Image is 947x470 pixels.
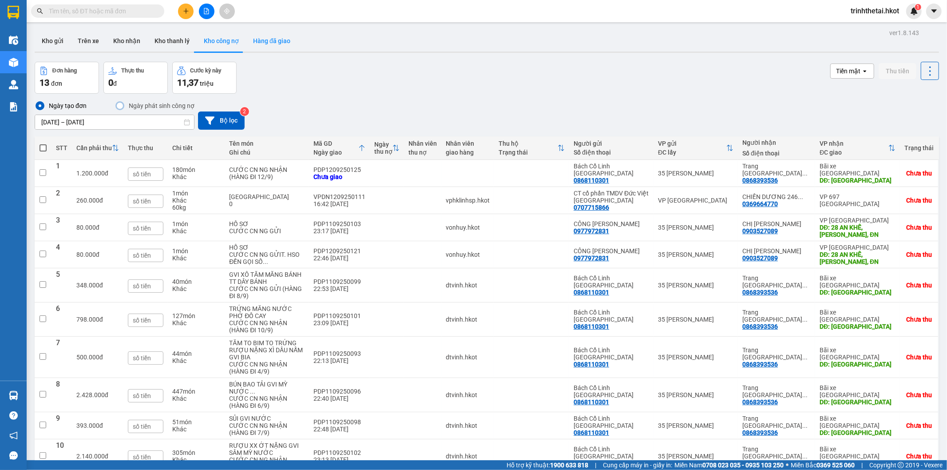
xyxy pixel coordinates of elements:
[926,4,942,19] button: caret-down
[229,442,305,456] div: RƯỢU XX ỚT NẶNG GVI SÂM MỲ NƯỚC
[791,460,855,470] span: Miền Bắc
[229,149,305,156] div: Ghi chú
[56,217,67,238] div: 3
[9,451,18,460] span: message
[658,224,733,231] div: 35 [PERSON_NAME]
[574,384,649,398] div: Bách Cổ Linh Long Biên
[56,244,67,265] div: 4
[446,354,490,361] div: dtvinh.hkot
[313,426,365,433] div: 22:48 [DATE]
[313,247,365,255] div: PDP1209250121
[742,255,778,262] div: 0903527089
[820,289,895,296] div: DĐ: Long Biên
[56,190,67,211] div: 2
[35,30,71,52] button: Kho gửi
[906,422,932,429] div: Chưa thu
[128,314,163,327] input: số tiền
[904,144,934,151] div: Trạng thái
[674,460,784,470] span: Miền Nam
[658,149,726,156] div: ĐC lấy
[446,453,490,460] div: dtvinh.hkot
[802,354,808,361] span: ...
[172,197,220,204] div: Khác
[313,193,365,200] div: VPDN1209250111
[313,173,365,180] div: Chưa giao
[446,422,490,429] div: dtvinh.hkot
[574,204,609,211] div: 0707715866
[229,227,305,235] div: CƯỚC CN NG GỬI
[742,446,811,460] div: Trang Long Biên (Bách Cổ Linh)
[229,285,305,299] div: CƯỚC CN NG GỬI (HÀNG ĐI 8/9)
[820,193,895,207] div: VP 697 [GEOGRAPHIC_DATA]
[595,460,596,470] span: |
[56,305,67,334] div: 6
[798,193,803,200] span: ...
[224,8,230,14] span: aim
[200,80,214,87] span: triệu
[105,170,108,177] span: đ
[96,251,99,258] span: đ
[742,289,778,296] div: 0868393536
[742,347,811,361] div: Trang Long Biên (Bách Cổ Linh)
[183,8,189,14] span: plus
[742,309,811,323] div: Trang Long Biên (Bách Cổ Linh)
[121,68,144,74] div: Thực thu
[574,140,649,147] div: Người gửi
[374,148,392,155] div: thu nợ
[499,140,558,147] div: Thu hộ
[9,80,18,89] img: warehouse-icon
[9,391,18,400] img: warehouse-icon
[172,220,220,227] div: 1 món
[172,395,220,402] div: Khác
[742,429,778,436] div: 0868393536
[229,305,305,319] div: TRỨNG MĂNG NƯỚC PHỞ ĐỒ CAY
[313,149,358,156] div: Ngày giao
[574,323,609,330] div: 0868110301
[147,30,197,52] button: Kho thanh lý
[172,319,220,327] div: Khác
[56,415,67,436] div: 9
[742,460,778,467] div: 0868393536
[820,224,895,238] div: DĐ: 28 AN KHÊ, THANH KHÊ, ĐN
[313,319,365,327] div: 23:09 [DATE]
[702,462,784,469] strong: 0708 023 035 - 0935 103 250
[128,222,163,235] input: số tiền
[229,220,305,227] div: HỒ SƠ
[802,453,808,460] span: ...
[820,361,895,368] div: DĐ: Long Biên
[76,224,119,231] div: 80.000
[128,279,163,293] input: số tiền
[574,361,609,368] div: 0868110301
[446,316,490,323] div: dtvinh.hkot
[229,140,305,147] div: Tên món
[313,449,365,456] div: PDP1109250102
[76,197,119,204] div: 260.000
[9,36,18,45] img: warehouse-icon
[313,357,365,364] div: 22:13 [DATE]
[654,136,738,160] th: Toggle SortBy
[742,200,778,207] div: 0369664770
[742,415,811,429] div: Trang Long Biên (Bách Cổ Linh)
[742,361,778,368] div: 0868393536
[742,163,811,177] div: Trang Long Biên (Bách Cổ Linh)
[178,4,194,19] button: plus
[56,339,67,375] div: 7
[802,170,808,177] span: ...
[76,391,119,398] div: 2.428.000
[35,115,194,129] input: Select a date range.
[742,220,811,227] div: CHỊ HÀ
[574,163,649,177] div: Bách Cổ Linh Long Biên
[103,62,168,94] button: Thực thu0đ
[889,28,919,38] div: ver 1.8.143
[128,351,163,365] input: số tiền
[786,463,789,467] span: ⚪️
[370,136,404,160] th: Toggle SortBy
[229,381,305,395] div: BÚN BAO TẢI GVI MỲ NƯỚC ...
[229,244,305,251] div: HỒ SƠ
[113,80,117,87] span: đ
[658,170,733,177] div: 35 [PERSON_NAME]
[105,391,108,398] span: đ
[820,415,895,429] div: Bãi xe [GEOGRAPHIC_DATA]
[898,462,904,468] span: copyright
[658,140,726,147] div: VP gửi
